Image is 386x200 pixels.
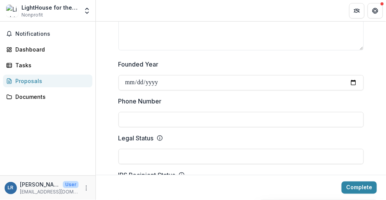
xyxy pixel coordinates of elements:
[3,59,92,72] a: Tasks
[15,93,86,101] div: Documents
[15,45,86,53] div: Dashboard
[15,61,86,69] div: Tasks
[20,180,60,188] p: [PERSON_NAME]
[20,188,79,195] p: [EMAIL_ADDRESS][DOMAIN_NAME]
[342,182,377,194] button: Complete
[82,183,91,193] button: More
[15,77,86,85] div: Proposals
[3,90,92,103] a: Documents
[21,12,43,18] span: Nonprofit
[118,97,162,106] p: Phone Number
[368,3,383,18] button: Get Help
[118,170,176,180] p: IRS Recipient Status
[15,31,89,37] span: Notifications
[3,43,92,56] a: Dashboard
[21,3,79,12] div: LightHouse for the Blind and Visually Impaired
[82,3,92,18] button: Open entity switcher
[118,133,154,143] p: Legal Status
[349,3,365,18] button: Partners
[3,75,92,87] a: Proposals
[118,60,159,69] p: Founded Year
[6,5,18,17] img: LightHouse for the Blind and Visually Impaired
[8,185,14,190] div: Lee Rogers
[63,181,79,188] p: User
[3,28,92,40] button: Notifications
